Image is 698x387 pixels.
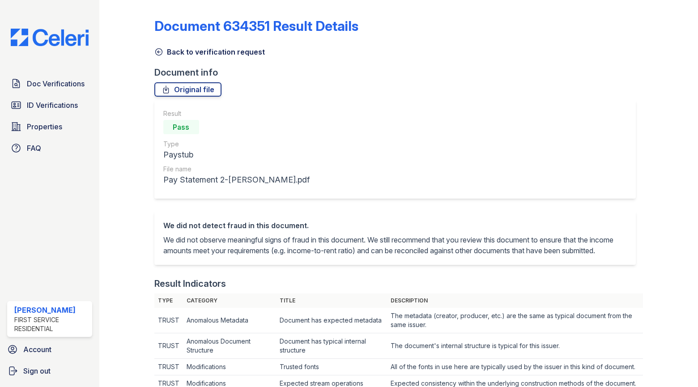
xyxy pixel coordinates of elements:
span: ID Verifications [27,100,78,111]
td: Anomalous Metadata [183,308,276,333]
p: We did not observe meaningful signs of fraud in this document. We still recommend that you review... [163,234,627,256]
th: Type [154,293,183,308]
td: Trusted fonts [276,359,387,375]
th: Title [276,293,387,308]
span: FAQ [27,143,41,153]
a: Doc Verifications [7,75,92,93]
div: Pay Statement 2-[PERSON_NAME].pdf [163,174,310,186]
div: Result [163,109,310,118]
td: All of the fonts in use here are typically used by the issuer in this kind of document. [387,359,643,375]
td: TRUST [154,333,183,359]
div: Result Indicators [154,277,226,290]
th: Category [183,293,276,308]
td: The metadata (creator, producer, etc.) are the same as typical document from the same issuer. [387,308,643,333]
span: Sign out [23,366,51,376]
div: We did not detect fraud in this document. [163,220,627,231]
span: Account [23,344,51,355]
div: Document info [154,66,643,79]
a: Sign out [4,362,96,380]
div: File name [163,165,310,174]
a: Document 634351 Result Details [154,18,358,34]
td: The document's internal structure is typical for this issuer. [387,333,643,359]
td: Document has expected metadata [276,308,387,333]
div: [PERSON_NAME] [14,305,89,315]
a: Back to verification request [154,47,265,57]
td: TRUST [154,359,183,375]
div: First Service Residential [14,315,89,333]
a: Properties [7,118,92,136]
td: Modifications [183,359,276,375]
span: Doc Verifications [27,78,85,89]
img: CE_Logo_Blue-a8612792a0a2168367f1c8372b55b34899dd931a85d93a1a3d3e32e68fde9ad4.png [4,29,96,46]
a: FAQ [7,139,92,157]
div: Paystub [163,149,310,161]
td: Anomalous Document Structure [183,333,276,359]
td: Document has typical internal structure [276,333,387,359]
span: Properties [27,121,62,132]
a: Original file [154,82,221,97]
a: Account [4,340,96,358]
div: Type [163,140,310,149]
div: Pass [163,120,199,134]
td: TRUST [154,308,183,333]
th: Description [387,293,643,308]
a: ID Verifications [7,96,92,114]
